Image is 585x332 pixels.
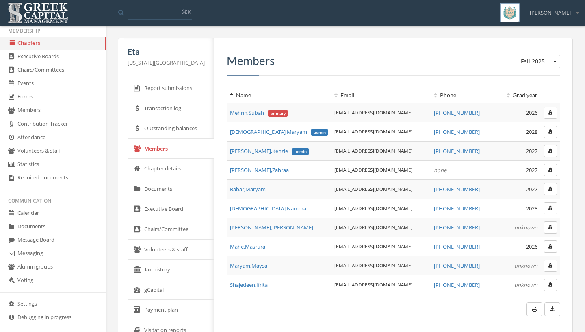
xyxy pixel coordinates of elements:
[334,186,413,192] a: [EMAIL_ADDRESS][DOMAIN_NAME]
[230,166,289,174] a: [PERSON_NAME],Zahraa
[434,243,480,250] a: [PHONE_NUMBER]
[434,262,480,269] a: [PHONE_NUMBER]
[530,9,571,17] span: [PERSON_NAME]
[434,205,480,212] a: [PHONE_NUMBER]
[268,110,288,117] span: primary
[334,224,413,230] a: [EMAIL_ADDRESS][DOMAIN_NAME]
[334,243,413,249] a: [EMAIL_ADDRESS][DOMAIN_NAME]
[334,109,413,116] a: [EMAIL_ADDRESS][DOMAIN_NAME]
[230,262,267,269] a: Maryam,Maysa
[434,147,480,155] a: [PHONE_NUMBER]
[334,205,413,211] a: [EMAIL_ADDRESS][DOMAIN_NAME]
[128,159,214,179] a: Chapter details
[431,88,494,103] th: Phone
[230,186,266,193] a: Babar,Maryam
[334,262,413,269] a: [EMAIL_ADDRESS][DOMAIN_NAME]
[227,88,331,103] th: Name
[230,205,306,212] span: [DEMOGRAPHIC_DATA] , Namera
[494,179,541,199] td: 2027
[230,224,313,231] a: [PERSON_NAME],[PERSON_NAME]
[292,148,309,155] span: admin
[434,109,480,116] a: [PHONE_NUMBER]
[230,262,267,269] span: Maryam , Maysa
[494,141,541,160] td: 2027
[128,118,214,139] a: Outstanding balances
[334,166,413,173] a: [EMAIL_ADDRESS][DOMAIN_NAME]
[128,58,205,67] p: [US_STATE][GEOGRAPHIC_DATA]
[434,128,480,135] a: [PHONE_NUMBER]
[230,281,268,288] a: Shajedeen,Ifrita
[230,186,266,193] span: Babar , Maryam
[311,129,328,136] span: admin
[524,3,579,17] div: [PERSON_NAME]
[230,109,288,116] a: Mehrin,Subahprimary
[514,262,537,269] em: unknown
[182,8,191,16] span: ⌘K
[128,240,214,260] a: Volunteers & staff
[128,199,214,219] a: Executive Board
[230,205,306,212] a: [DEMOGRAPHIC_DATA],Namera
[128,179,214,199] a: Documents
[230,166,289,174] span: [PERSON_NAME] , Zahraa
[230,224,313,231] span: [PERSON_NAME] , [PERSON_NAME]
[514,281,537,288] em: unknown
[334,147,413,154] a: [EMAIL_ADDRESS][DOMAIN_NAME]
[550,55,560,68] button: Fall 2025
[434,186,480,193] a: [PHONE_NUMBER]
[128,139,214,159] a: Members
[128,260,214,280] a: Tax history
[128,47,205,56] h5: Eta
[230,147,309,155] span: [PERSON_NAME] , Kenzie
[494,199,541,218] td: 2028
[128,78,214,98] a: Report submissions
[128,98,214,119] a: Transaction log
[434,281,480,288] a: [PHONE_NUMBER]
[494,88,541,103] th: Grad year
[230,243,265,250] span: Mahe , Masrura
[334,128,413,135] a: [EMAIL_ADDRESS][DOMAIN_NAME]
[128,300,214,320] a: Payment plan
[434,166,446,174] em: none
[230,243,265,250] a: Mahe,Masrura
[516,55,550,68] button: Fall 2025
[227,55,560,67] h3: Members
[434,224,480,231] a: [PHONE_NUMBER]
[494,160,541,179] td: 2027
[128,280,214,300] a: gCapital
[230,281,268,288] span: Shajedeen , Ifrita
[230,109,288,116] span: Mehrin , Subah
[230,128,328,135] a: [DEMOGRAPHIC_DATA],Maryamadmin
[230,128,328,135] span: [DEMOGRAPHIC_DATA] , Maryam
[514,224,537,231] em: unknown
[494,103,541,122] td: 2026
[494,237,541,256] td: 2026
[230,147,309,155] a: [PERSON_NAME],Kenzieadmin
[334,281,413,288] a: [EMAIL_ADDRESS][DOMAIN_NAME]
[494,122,541,141] td: 2028
[331,88,431,103] th: Email
[128,219,214,240] a: Chairs/Committee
